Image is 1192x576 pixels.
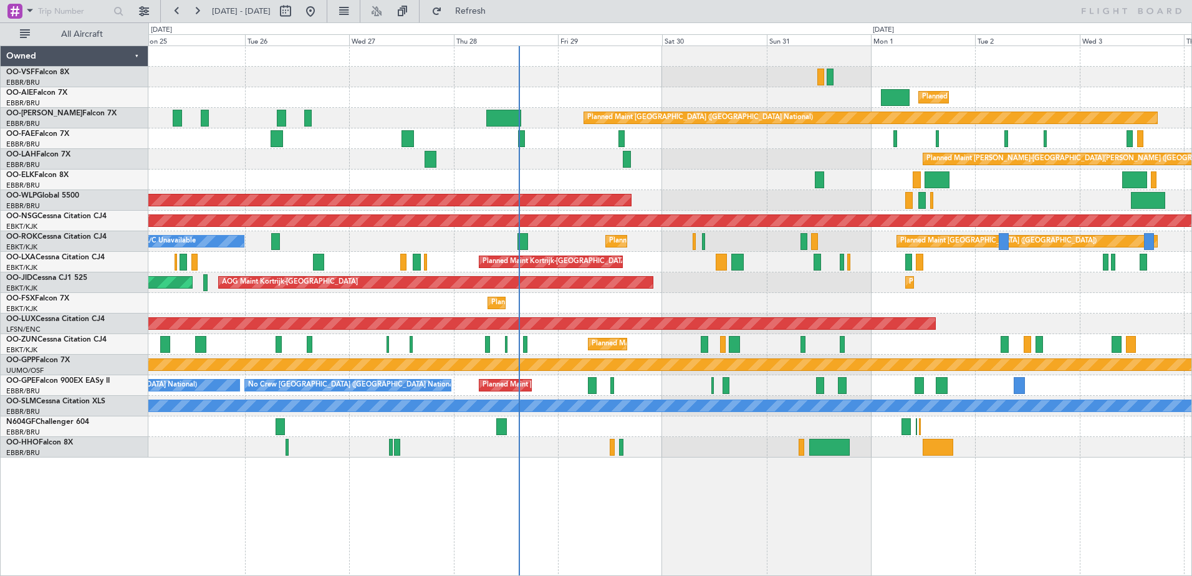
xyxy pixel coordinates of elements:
div: A/C Unavailable [144,232,196,251]
a: EBBR/BRU [6,119,40,128]
div: Mon 25 [141,34,245,46]
a: EBBR/BRU [6,98,40,108]
a: LFSN/ENC [6,325,41,334]
span: OO-ROK [6,233,37,241]
div: No Crew [GEOGRAPHIC_DATA] ([GEOGRAPHIC_DATA] National) [248,376,457,395]
a: EBBR/BRU [6,78,40,87]
a: EBKT/KJK [6,263,37,272]
span: OO-GPE [6,377,36,385]
div: Planned Maint Kortrijk-[GEOGRAPHIC_DATA] [609,232,754,251]
span: [DATE] - [DATE] [212,6,271,17]
span: OO-LAH [6,151,36,158]
div: Thu 28 [454,34,558,46]
a: OO-ROKCessna Citation CJ4 [6,233,107,241]
div: Planned Maint [GEOGRAPHIC_DATA] ([GEOGRAPHIC_DATA] National) [587,108,813,127]
a: OO-GPEFalcon 900EX EASy II [6,377,110,385]
span: OO-ELK [6,171,34,179]
a: EBBR/BRU [6,448,40,458]
div: Planned Maint [GEOGRAPHIC_DATA] ([GEOGRAPHIC_DATA]) [922,88,1118,107]
a: OO-NSGCessna Citation CJ4 [6,213,107,220]
div: [DATE] [151,25,172,36]
div: Tue 26 [245,34,349,46]
input: Trip Number [38,2,110,21]
span: OO-FAE [6,130,35,138]
div: Wed 3 [1080,34,1184,46]
div: Planned Maint Kortrijk-[GEOGRAPHIC_DATA] [909,273,1054,292]
span: OO-ZUN [6,336,37,343]
button: Refresh [426,1,501,21]
a: OO-LAHFalcon 7X [6,151,70,158]
a: EBBR/BRU [6,428,40,437]
a: EBBR/BRU [6,140,40,149]
a: EBBR/BRU [6,181,40,190]
a: OO-ELKFalcon 8X [6,171,69,179]
div: Planned Maint [GEOGRAPHIC_DATA] ([GEOGRAPHIC_DATA] National) [483,376,708,395]
a: OO-LUXCessna Citation CJ4 [6,315,105,323]
a: EBBR/BRU [6,407,40,416]
span: OO-VSF [6,69,35,76]
div: Mon 1 [871,34,975,46]
div: AOG Maint Kortrijk-[GEOGRAPHIC_DATA] [222,273,358,292]
a: EBKT/KJK [6,284,37,293]
a: UUMO/OSF [6,366,44,375]
a: OO-FAEFalcon 7X [6,130,69,138]
div: Wed 27 [349,34,453,46]
a: OO-FSXFalcon 7X [6,295,69,302]
div: Fri 29 [558,34,662,46]
a: OO-SLMCessna Citation XLS [6,398,105,405]
span: OO-HHO [6,439,39,446]
span: OO-[PERSON_NAME] [6,110,82,117]
span: OO-SLM [6,398,36,405]
div: Planned Maint Kortrijk-[GEOGRAPHIC_DATA] [491,294,637,312]
a: EBKT/KJK [6,304,37,314]
span: OO-JID [6,274,32,282]
span: OO-NSG [6,213,37,220]
span: OO-FSX [6,295,35,302]
div: Sun 31 [767,34,871,46]
a: EBBR/BRU [6,201,40,211]
span: OO-GPP [6,357,36,364]
span: N604GF [6,418,36,426]
div: [DATE] [873,25,894,36]
button: All Aircraft [14,24,135,44]
span: OO-LXA [6,254,36,261]
span: All Aircraft [32,30,132,39]
span: Refresh [445,7,497,16]
a: OO-VSFFalcon 8X [6,69,69,76]
a: EBKT/KJK [6,222,37,231]
span: OO-AIE [6,89,33,97]
a: N604GFChallenger 604 [6,418,89,426]
a: EBKT/KJK [6,242,37,252]
div: Planned Maint Kortrijk-[GEOGRAPHIC_DATA] [483,252,628,271]
a: OO-GPPFalcon 7X [6,357,70,364]
div: Sat 30 [662,34,766,46]
a: OO-ZUNCessna Citation CJ4 [6,336,107,343]
a: OO-LXACessna Citation CJ4 [6,254,105,261]
a: EBKT/KJK [6,345,37,355]
a: EBBR/BRU [6,386,40,396]
a: OO-WLPGlobal 5500 [6,192,79,199]
a: OO-[PERSON_NAME]Falcon 7X [6,110,117,117]
a: EBBR/BRU [6,160,40,170]
div: Planned Maint Kortrijk-[GEOGRAPHIC_DATA] [592,335,737,353]
div: Tue 2 [975,34,1079,46]
a: OO-HHOFalcon 8X [6,439,73,446]
div: Planned Maint [GEOGRAPHIC_DATA] ([GEOGRAPHIC_DATA]) [900,232,1097,251]
span: OO-WLP [6,192,37,199]
span: OO-LUX [6,315,36,323]
a: OO-AIEFalcon 7X [6,89,67,97]
a: OO-JIDCessna CJ1 525 [6,274,87,282]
